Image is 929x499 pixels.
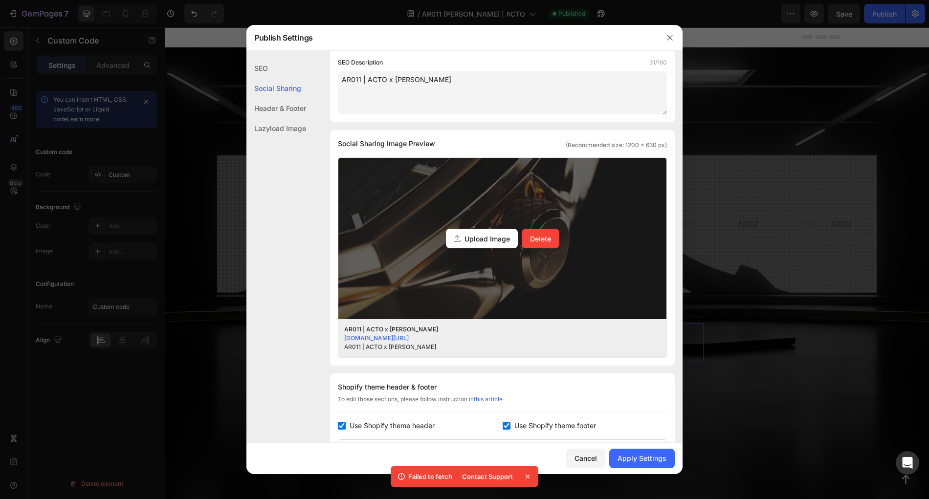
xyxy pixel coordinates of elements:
span: Upload Image [464,234,510,244]
p: AR011 [227,178,538,217]
div: Publish Settings [246,25,657,50]
div: Apply Settings [618,453,666,463]
div: Open Intercom Messenger [896,451,919,475]
a: this article [474,395,503,403]
h2: Rich Text Editor. Editing area: main [226,220,539,236]
div: Shopify theme header & footer [338,381,667,393]
div: Custom Code [238,282,280,291]
div: SEO [246,58,306,78]
a: [DOMAIN_NAME][URL] [344,334,409,342]
p: Failed to fetch [408,472,452,481]
span: Custom code [226,304,539,315]
div: AR011 | ACTO x [PERSON_NAME] [344,325,645,334]
span: Use Shopify theme header [350,420,435,432]
span: Social Sharing Image Preview [338,138,435,150]
div: AR011 | ACTO x [PERSON_NAME] [344,343,645,351]
button: image socialUpload Image [522,229,559,248]
button: Cancel [566,449,605,468]
p: ACTO x [PERSON_NAME] [227,221,538,235]
div: To edit those sections, please follow instruction in [338,395,667,412]
label: SEO Description [338,58,383,67]
div: Lazyload Image [246,118,306,138]
h2: A expansão do legado [226,269,539,292]
span: Use Shopify theme footer [514,420,596,432]
div: Social Sharing [246,78,306,98]
div: Delete [530,234,551,244]
h2: R$ 6.970,00 [226,239,539,253]
div: Header & Footer [246,98,306,118]
span: (Recommended size: 1200 x 630 px) [566,141,667,150]
div: Cancel [575,453,597,463]
div: Contact Support [456,470,519,483]
h1: Rich Text Editor. Editing area: main [226,177,539,218]
span: Publish the page to see the content. [226,317,539,327]
button: Apply Settings [609,449,675,468]
label: 31/160 [649,58,667,67]
button: <p>Button</p> [729,440,752,464]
